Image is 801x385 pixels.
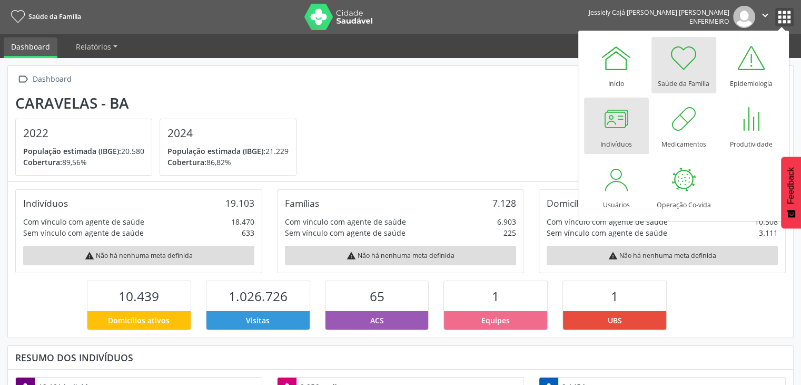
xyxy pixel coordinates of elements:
[246,315,270,326] span: Visitas
[611,287,618,305] span: 1
[492,287,499,305] span: 1
[23,227,144,238] div: Sem vínculo com agente de saúde
[285,216,406,227] div: Com vínculo com agente de saúde
[15,72,73,87] a:  Dashboard
[719,37,784,93] a: Epidemiologia
[584,98,649,154] a: Indivíduos
[108,315,170,326] span: Domicílios ativos
[370,287,384,305] span: 65
[23,197,68,209] div: Indivíduos
[23,216,144,227] div: Com vínculo com agente de saúde
[28,12,81,21] span: Saúde da Família
[167,146,265,156] span: População estimada (IBGE):
[651,158,716,215] a: Operação Co-vida
[285,227,406,238] div: Sem vínculo com agente de saúde
[23,157,62,167] span: Cobertura:
[651,98,716,154] a: Medicamentos
[755,216,778,227] div: 10.508
[584,158,649,215] a: Usuários
[23,127,144,140] h4: 2022
[231,216,254,227] div: 18.470
[775,8,794,26] button: apps
[4,37,57,58] a: Dashboard
[733,6,755,28] img: img
[584,37,649,93] a: Início
[167,157,206,167] span: Cobertura:
[23,246,254,265] div: Não há nenhuma meta definida
[608,251,618,261] i: warning
[370,315,384,326] span: ACS
[68,37,125,56] a: Relatórios
[167,127,289,140] h4: 2024
[15,352,786,363] div: Resumo dos indivíduos
[689,17,729,26] span: Enfermeiro
[347,251,356,261] i: warning
[547,227,667,238] div: Sem vínculo com agente de saúde
[285,246,516,265] div: Não há nenhuma meta definida
[76,42,111,52] span: Relatórios
[497,216,516,227] div: 6.903
[15,94,304,112] div: Caravelas - BA
[759,227,778,238] div: 3.111
[547,216,668,227] div: Com vínculo com agente de saúde
[759,9,771,21] i: 
[15,72,31,87] i: 
[85,251,94,261] i: warning
[225,197,254,209] div: 19.103
[608,315,622,326] span: UBS
[651,37,716,93] a: Saúde da Família
[285,197,319,209] div: Famílias
[118,287,159,305] span: 10.439
[229,287,288,305] span: 1.026.726
[781,157,801,228] button: Feedback - Mostrar pesquisa
[589,8,729,17] div: Jessiely Cajá [PERSON_NAME] [PERSON_NAME]
[242,227,254,238] div: 633
[755,6,775,28] button: 
[547,197,590,209] div: Domicílios
[31,72,73,87] div: Dashboard
[167,157,289,168] p: 86,82%
[23,146,144,157] p: 20.580
[481,315,510,326] span: Equipes
[786,167,796,204] span: Feedback
[23,157,144,168] p: 89,56%
[23,146,121,156] span: População estimada (IBGE):
[167,146,289,157] p: 21.229
[547,246,778,265] div: Não há nenhuma meta definida
[503,227,516,238] div: 225
[7,8,81,25] a: Saúde da Família
[492,197,516,209] div: 7.128
[719,98,784,154] a: Produtividade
